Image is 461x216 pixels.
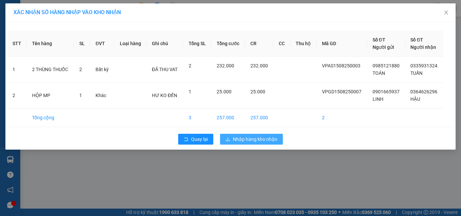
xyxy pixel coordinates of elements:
th: Tổng cước [211,31,245,57]
button: downloadNhập hàng kho nhận [220,134,283,145]
td: 2 [7,83,27,109]
td: 2 THÙNG THUỐC [27,57,74,83]
th: Tổng SL [183,31,211,57]
td: Tổng cộng [27,109,74,127]
th: Ghi chú [146,31,183,57]
span: 25.000 [250,89,265,94]
td: 257.000 [245,109,273,127]
th: Loại hàng [114,31,146,57]
span: Người gửi [373,44,394,50]
span: XÁC NHẬN SỐ HÀNG NHẬP VÀO KHO NHẬN [13,9,121,16]
td: 3 [183,109,211,127]
span: VPAS1508250003 [322,63,360,68]
span: VPGD1508250007 [322,89,361,94]
button: rollbackQuay lại [178,134,213,145]
span: Số ĐT [373,37,385,42]
span: 232.000 [250,63,268,68]
span: 25.000 [217,89,232,94]
span: 2 [79,67,82,72]
span: download [225,137,230,142]
span: Quay lại [191,135,208,143]
span: ĐÃ THU VAT [152,67,178,72]
span: 0985121880 [373,63,400,68]
span: close [443,10,449,15]
span: LINH [373,96,383,102]
span: 232.000 [217,63,234,68]
span: Người nhận [410,44,436,50]
span: 0364626296 [410,89,437,94]
th: Mã GD [317,31,367,57]
span: TUẤN [410,70,423,76]
td: 2 [317,109,367,127]
td: HỘP MP [27,83,74,109]
th: SL [74,31,90,57]
td: Khác [90,83,114,109]
span: Số ĐT [410,37,423,42]
span: HƯ KO ĐỀN [152,93,177,98]
span: 0335931324 [410,63,437,68]
span: Nhập hàng kho nhận [233,135,277,143]
th: CR [245,31,273,57]
th: Thu hộ [290,31,316,57]
th: STT [7,31,27,57]
span: 1 [79,93,82,98]
td: 1 [7,57,27,83]
th: ĐVT [90,31,114,57]
span: rollback [184,137,188,142]
span: 0901665937 [373,89,400,94]
span: TOÁN [373,70,385,76]
span: 1 [189,89,191,94]
span: HẬU [410,96,420,102]
td: Bất kỳ [90,57,114,83]
th: Tên hàng [27,31,74,57]
th: CC [273,31,290,57]
button: Close [437,3,456,22]
span: 2 [189,63,191,68]
td: 257.000 [211,109,245,127]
